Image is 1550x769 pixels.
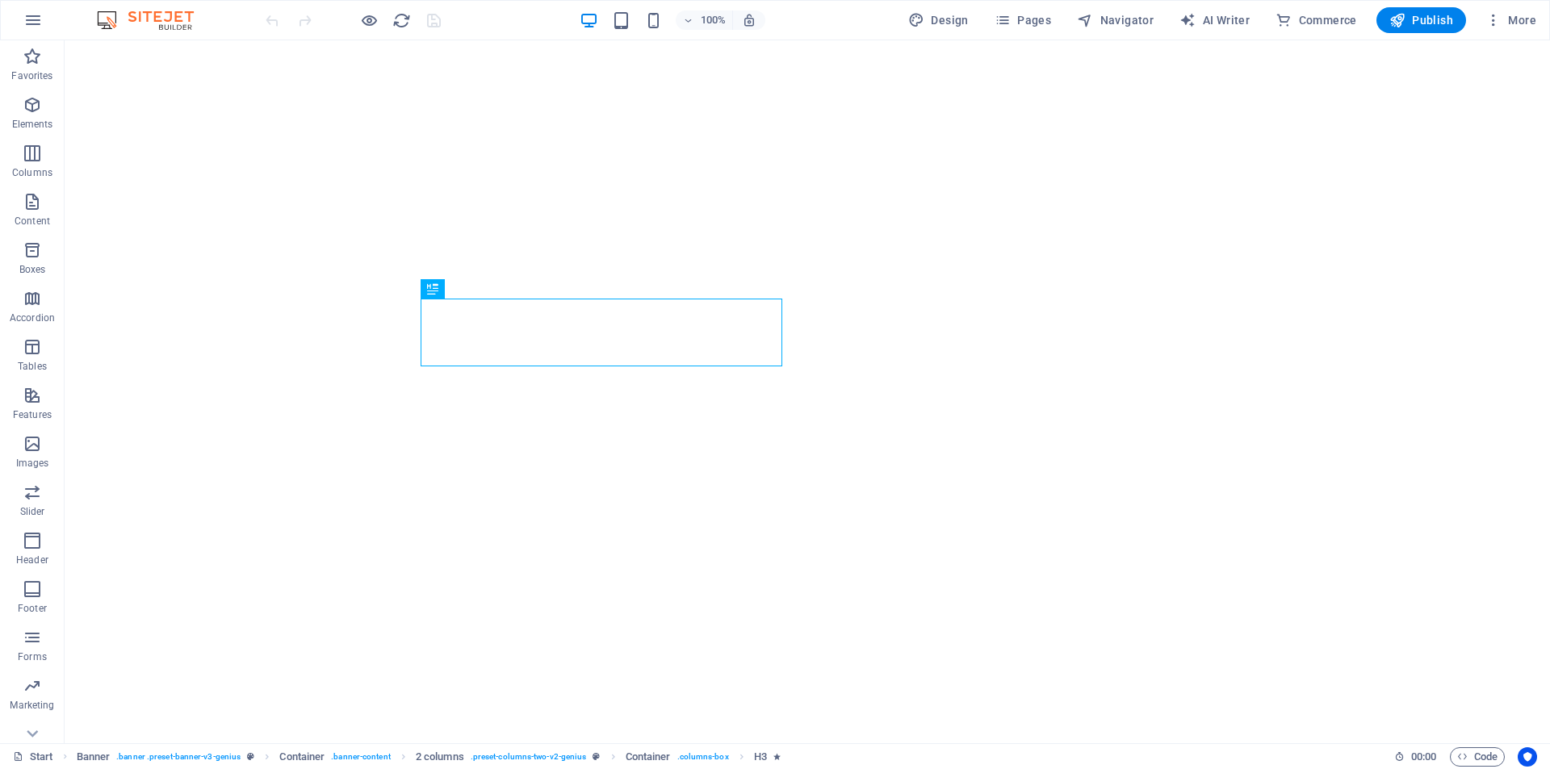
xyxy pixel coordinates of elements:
span: Code [1457,747,1498,767]
button: Publish [1376,7,1466,33]
span: Click to select. Double-click to edit [754,747,767,767]
p: Images [16,457,49,470]
h6: 100% [700,10,726,30]
span: Click to select. Double-click to edit [279,747,325,767]
span: Design [908,12,969,28]
span: . preset-columns-two-v2-genius [471,747,587,767]
p: Boxes [19,263,46,276]
button: Pages [988,7,1058,33]
button: reload [392,10,411,30]
span: Click to select. Double-click to edit [77,747,111,767]
h6: Session time [1394,747,1437,767]
p: Content [15,215,50,228]
p: Features [13,408,52,421]
span: Publish [1389,12,1453,28]
p: Columns [12,166,52,179]
p: Header [16,554,48,566]
nav: breadcrumb [77,747,781,767]
span: 00 00 [1411,747,1436,767]
span: Pages [995,12,1051,28]
p: Accordion [10,311,55,324]
span: AI Writer [1179,12,1250,28]
span: Navigator [1077,12,1154,28]
i: Reload page [392,11,411,30]
button: Design [902,7,975,33]
div: Design (Ctrl+Alt+Y) [902,7,975,33]
span: Click to select. Double-click to edit [416,747,464,767]
p: Footer [18,602,47,615]
span: . banner .preset-banner-v3-genius [116,747,241,767]
a: Click to cancel selection. Double-click to open Pages [13,747,53,767]
span: Click to select. Double-click to edit [626,747,671,767]
p: Forms [18,650,47,663]
span: : [1422,750,1425,763]
img: Editor Logo [93,10,214,30]
button: Navigator [1070,7,1160,33]
button: Commerce [1269,7,1364,33]
span: Commerce [1276,12,1357,28]
button: Usercentrics [1518,747,1537,767]
span: . columns-box [677,747,729,767]
p: Elements [12,118,53,131]
p: Marketing [10,699,54,712]
button: Click here to leave preview mode and continue editing [359,10,379,30]
i: This element is a customizable preset [593,752,600,761]
button: More [1479,7,1543,33]
i: On resize automatically adjust zoom level to fit chosen device. [742,13,756,27]
p: Tables [18,360,47,373]
button: 100% [676,10,733,30]
button: AI Writer [1173,7,1256,33]
span: . banner-content [331,747,390,767]
i: Element contains an animation [773,752,781,761]
p: Favorites [11,69,52,82]
i: This element is a customizable preset [247,752,254,761]
button: Code [1450,747,1505,767]
p: Slider [20,505,45,518]
span: More [1485,12,1536,28]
